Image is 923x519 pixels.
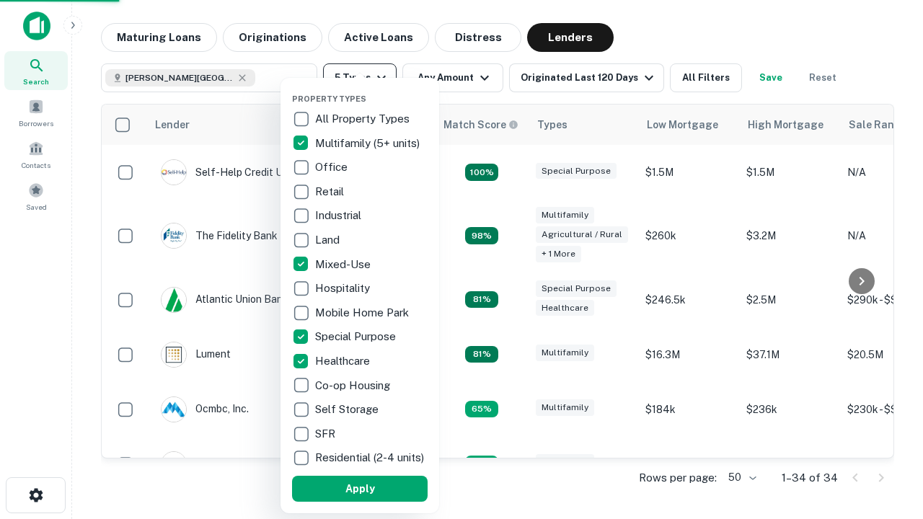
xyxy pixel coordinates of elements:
p: Office [315,159,350,176]
p: Multifamily (5+ units) [315,135,423,152]
p: Land [315,231,343,249]
p: Hospitality [315,280,373,297]
iframe: Chat Widget [851,404,923,473]
p: Self Storage [315,401,381,418]
p: Co-op Housing [315,377,393,394]
p: Healthcare [315,352,373,370]
p: Mixed-Use [315,256,374,273]
p: Retail [315,183,347,200]
span: Property Types [292,94,366,103]
p: Residential (2-4 units) [315,449,427,466]
p: SFR [315,425,338,443]
p: Industrial [315,207,364,224]
p: Mobile Home Park [315,304,412,321]
p: All Property Types [315,110,412,128]
button: Apply [292,476,428,502]
p: Special Purpose [315,328,399,345]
